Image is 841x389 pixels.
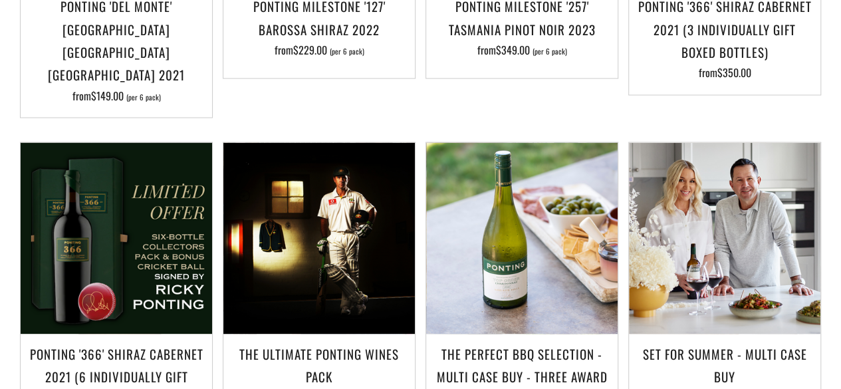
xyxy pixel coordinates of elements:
span: $350.00 [717,65,751,80]
span: $349.00 [496,42,530,58]
span: $229.00 [293,42,327,58]
span: (per 6 pack) [126,93,161,100]
span: (per 6 pack) [330,48,364,55]
h3: Set For Summer - Multi Case Buy [636,342,814,387]
span: $149.00 [91,87,124,103]
span: from [275,42,364,58]
h3: The Ultimate Ponting Wines Pack [230,342,408,387]
span: (per 6 pack) [533,48,567,55]
span: from [72,87,161,103]
span: from [699,65,751,80]
span: from [477,42,567,58]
